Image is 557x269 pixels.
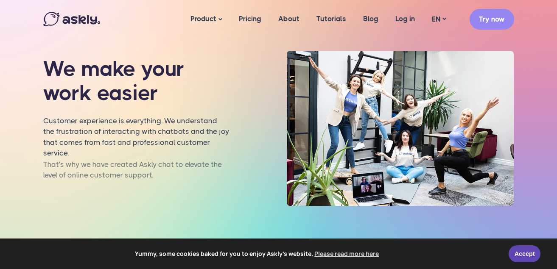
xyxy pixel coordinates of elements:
p: That’s why we have created Askly chat to elevate the level of online customer support. [43,164,230,185]
a: Tutorials [308,3,355,35]
a: Product [182,3,230,36]
a: Log in [387,3,423,35]
h1: We make your work easier [43,57,230,105]
a: EN [423,13,454,25]
img: Askly [43,12,100,26]
a: learn more about cookies [313,247,380,260]
a: About [270,3,308,35]
a: Pricing [230,3,270,35]
p: Customer experience is everything. We understand the frustration of interacting with chatbots and... [43,116,230,159]
span: Yummy, some cookies baked for you to enjoy Askly's website. [12,247,503,260]
a: Blog [355,3,387,35]
a: Accept [509,245,540,262]
a: Try now [470,9,514,30]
